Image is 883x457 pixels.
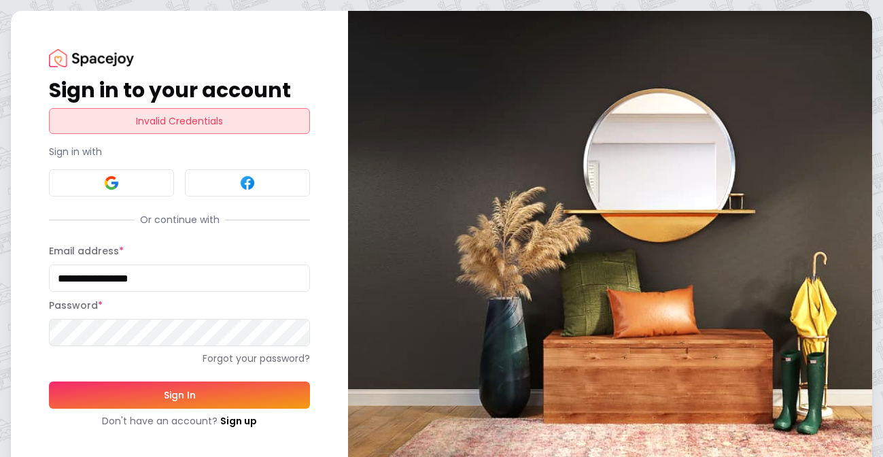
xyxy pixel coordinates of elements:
button: Sign In [49,382,310,409]
img: Google signin [103,175,120,191]
label: Email address [49,244,124,258]
h1: Sign in to your account [49,78,310,103]
div: Don't have an account? [49,414,310,428]
span: Or continue with [135,213,225,226]
a: Forgot your password? [49,352,310,365]
img: Facebook signin [239,175,256,191]
label: Password [49,299,103,312]
img: Spacejoy Logo [49,49,134,67]
p: Sign in with [49,145,310,158]
div: Invalid Credentials [49,108,310,134]
a: Sign up [220,414,257,428]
